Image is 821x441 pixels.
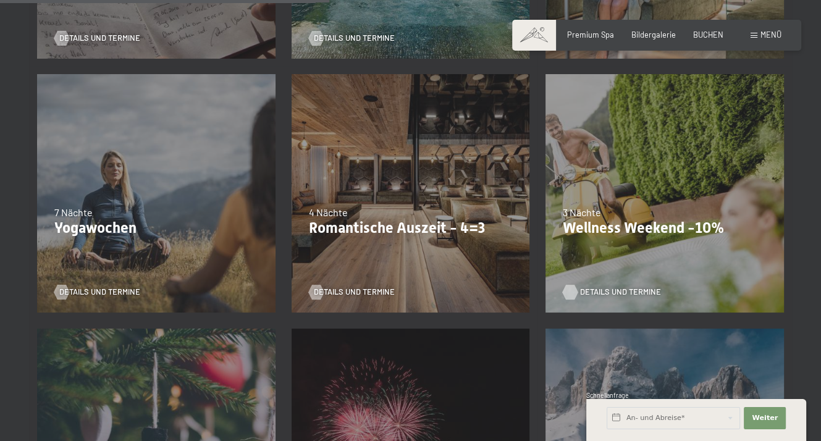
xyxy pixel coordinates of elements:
[59,33,140,44] span: Details und Termine
[744,407,786,429] button: Weiter
[752,413,778,423] span: Weiter
[586,392,629,399] span: Schnellanfrage
[580,287,661,298] span: Details und Termine
[54,33,140,44] a: Details und Termine
[309,33,395,44] a: Details und Termine
[54,206,93,218] span: 7 Nächte
[563,287,649,298] a: Details und Termine
[631,30,676,40] a: Bildergalerie
[693,30,723,40] a: BUCHEN
[563,219,767,237] p: Wellness Weekend -10%
[309,206,348,218] span: 4 Nächte
[567,30,614,40] a: Premium Spa
[314,33,395,44] span: Details und Termine
[309,219,513,237] p: Romantische Auszeit - 4=3
[309,287,395,298] a: Details und Termine
[563,206,601,218] span: 3 Nächte
[314,287,395,298] span: Details und Termine
[54,287,140,298] a: Details und Termine
[54,219,258,237] p: Yogawochen
[760,30,781,40] span: Menü
[59,287,140,298] span: Details und Termine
